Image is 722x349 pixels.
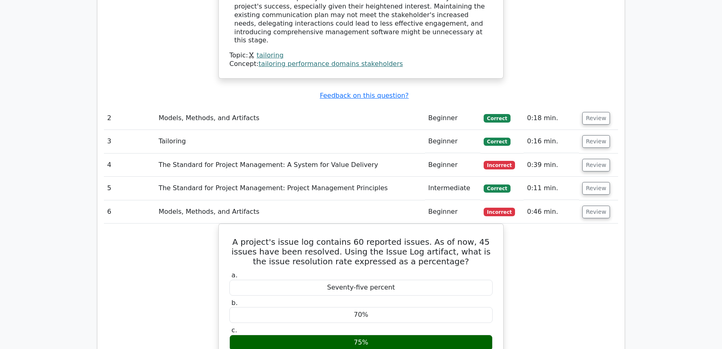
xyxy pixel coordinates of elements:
[425,177,480,200] td: Intermediate
[104,154,155,177] td: 4
[104,200,155,224] td: 6
[231,299,238,307] span: b.
[155,130,425,153] td: Tailoring
[524,200,579,224] td: 0:46 min.
[524,177,579,200] td: 0:11 min.
[484,184,510,193] span: Correct
[484,208,515,216] span: Incorrect
[155,107,425,130] td: Models, Methods, and Artifacts
[259,60,403,68] a: tailoring performance domains stakeholders
[229,280,493,296] div: Seventy-five percent
[231,326,237,334] span: c.
[582,206,610,218] button: Review
[229,307,493,323] div: 70%
[231,271,238,279] span: a.
[484,161,515,169] span: Incorrect
[425,154,480,177] td: Beginner
[320,92,409,99] a: Feedback on this question?
[229,51,493,60] div: Topic:
[582,135,610,148] button: Review
[155,154,425,177] td: The Standard for Project Management: A System for Value Delivery
[425,130,480,153] td: Beginner
[155,200,425,224] td: Models, Methods, and Artifacts
[229,60,493,68] div: Concept:
[229,237,493,266] h5: A project's issue log contains 60 reported issues. As of now, 45 issues have been resolved. Using...
[484,138,510,146] span: Correct
[104,130,155,153] td: 3
[582,159,610,171] button: Review
[155,177,425,200] td: The Standard for Project Management: Project Management Principles
[425,107,480,130] td: Beginner
[524,130,579,153] td: 0:16 min.
[104,177,155,200] td: 5
[104,107,155,130] td: 2
[484,114,510,122] span: Correct
[257,51,284,59] a: tailoring
[524,107,579,130] td: 0:18 min.
[524,154,579,177] td: 0:39 min.
[582,182,610,195] button: Review
[425,200,480,224] td: Beginner
[582,112,610,125] button: Review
